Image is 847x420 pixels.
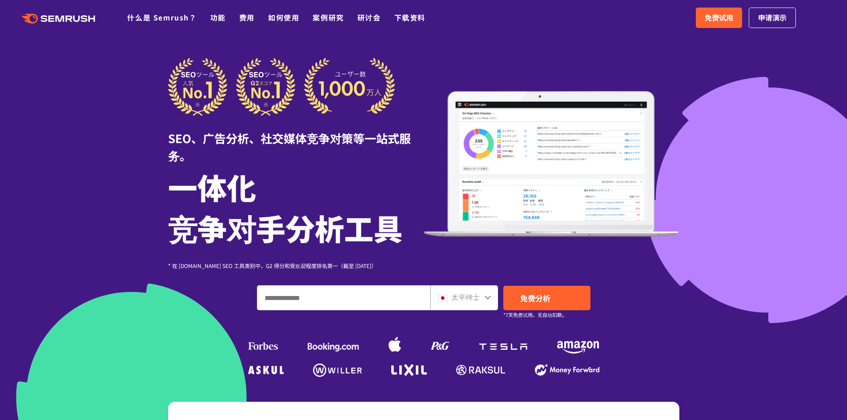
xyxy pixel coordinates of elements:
a: 下载资料 [394,12,426,23]
a: 免费分析 [503,286,590,310]
font: 免费试用 [705,12,733,23]
a: 如何使用 [268,12,299,23]
a: 什么是 Semrush？ [127,12,197,23]
a: 费用 [239,12,255,23]
a: 免费试用 [696,8,742,28]
font: * 在 [DOMAIN_NAME] SEO 工具类别中，G2 得分和受欢迎程度排名第一（截至 [DATE]） [168,262,377,269]
font: 一体化 [168,165,256,208]
font: 申请演示 [758,12,787,23]
font: *7天免费试用。无自动扣款。 [503,311,567,318]
a: 案例研究 [313,12,344,23]
a: 功能 [210,12,226,23]
font: 竞争对手分析工具 [168,206,403,249]
a: 申请演示 [749,8,796,28]
font: 免费分析 [520,292,550,304]
font: 太平绅士 [451,292,480,302]
a: 研讨会 [357,12,381,23]
input: 输入域名、关键字或 URL [257,286,430,310]
font: SEO、广告分析、社交媒体竞争对策等一站式服务。 [168,130,411,164]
